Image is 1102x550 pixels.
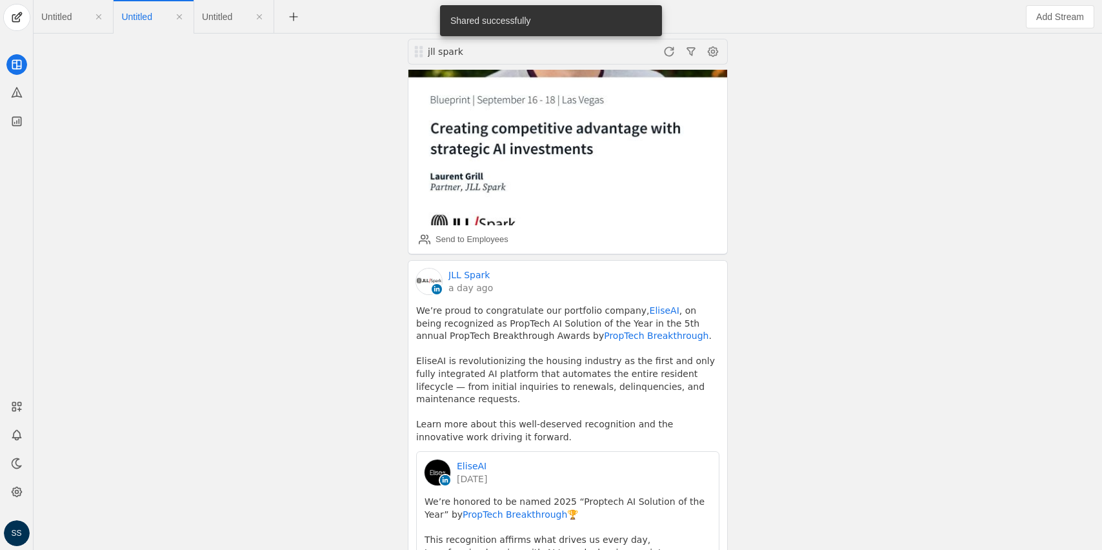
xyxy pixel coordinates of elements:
[428,45,581,58] div: jll spark
[416,269,442,294] img: cache
[414,229,514,250] button: Send to Employees
[436,233,508,246] div: Send to Employees
[282,11,305,21] app-icon-button: New Tab
[87,5,110,28] app-icon-button: Close Tab
[448,281,493,294] a: a day ago
[440,5,657,36] div: Shared successfully
[457,460,486,473] a: EliseAI
[457,473,487,485] a: [DATE]
[202,12,232,21] span: Click to edit name
[604,331,708,341] a: PropTech Breakthrough
[1036,10,1084,23] span: Add Stream
[121,12,152,21] span: Click to edit name
[41,12,72,21] span: Click to edit name
[4,520,30,546] button: SS
[463,509,567,520] a: PropTech Breakthrough
[416,305,719,444] pre: We’re proud to congratulate our portfolio company, , on being recognized as PropTech AI Solution ...
[248,5,271,28] app-icon-button: Close Tab
[168,5,191,28] app-icon-button: Close Tab
[650,305,679,316] a: EliseAI
[448,269,490,281] a: JLL Spark
[1026,5,1094,28] button: Add Stream
[426,45,581,58] div: jll spark
[425,460,450,485] img: cache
